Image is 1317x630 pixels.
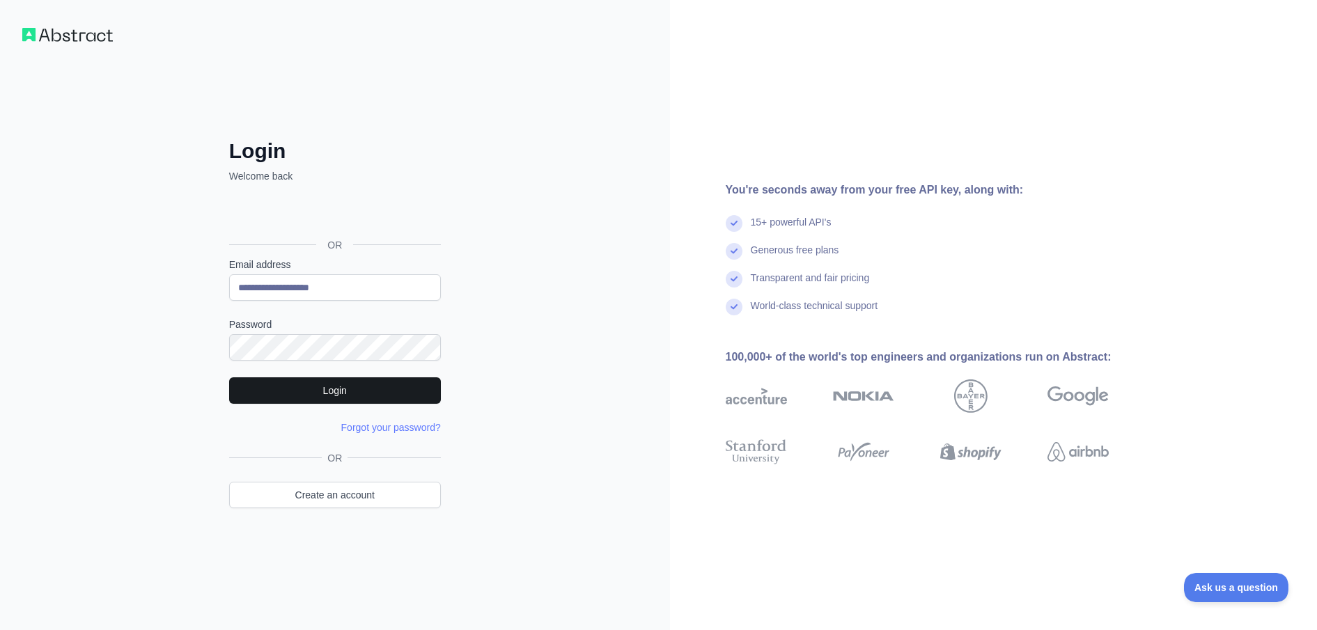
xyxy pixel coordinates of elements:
[341,422,441,433] a: Forgot your password?
[229,258,441,271] label: Email address
[726,436,787,467] img: stanford university
[222,198,445,229] iframe: Sign in with Google Button
[726,299,742,315] img: check mark
[1047,379,1109,413] img: google
[726,243,742,260] img: check mark
[954,379,988,413] img: bayer
[229,169,441,183] p: Welcome back
[229,317,441,331] label: Password
[833,379,894,413] img: nokia
[22,28,113,42] img: Workflow
[726,215,742,232] img: check mark
[751,215,832,243] div: 15+ powerful API's
[316,238,353,252] span: OR
[726,349,1153,365] div: 100,000+ of the world's top engineers and organizations run on Abstract:
[229,482,441,508] a: Create an account
[1184,573,1289,602] iframe: Toggle Customer Support
[833,436,894,467] img: payoneer
[229,139,441,164] h2: Login
[726,379,787,413] img: accenture
[229,377,441,404] button: Login
[940,436,1002,467] img: shopify
[751,271,870,299] div: Transparent and fair pricing
[726,271,742,288] img: check mark
[751,299,878,326] div: World-class technical support
[322,451,348,465] span: OR
[726,182,1153,198] div: You're seconds away from your free API key, along with:
[751,243,839,271] div: Generous free plans
[1047,436,1109,467] img: airbnb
